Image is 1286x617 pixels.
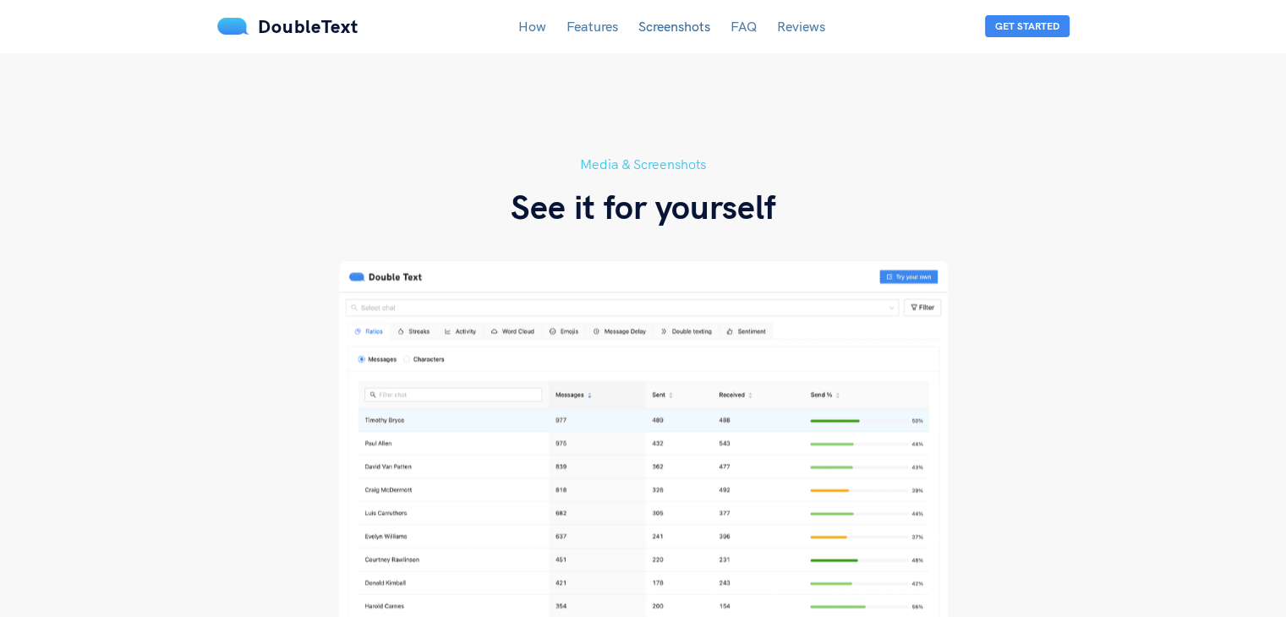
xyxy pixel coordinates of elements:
[580,154,706,175] h5: Media & Screenshots
[518,18,546,35] a: How
[731,18,757,35] a: FAQ
[258,14,358,38] span: DoubleText
[217,18,249,35] img: mS3x8y1f88AAAAABJRU5ErkJggg==
[217,14,358,38] a: DoubleText
[638,18,710,35] a: Screenshots
[777,18,825,35] a: Reviews
[985,15,1070,37] button: Get Started
[511,185,775,227] h3: See it for yourself
[566,18,618,35] a: Features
